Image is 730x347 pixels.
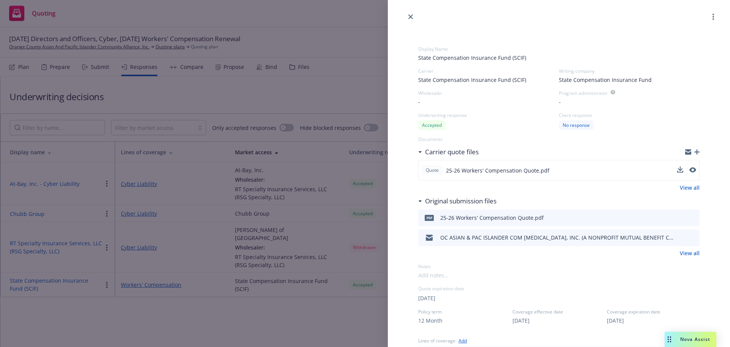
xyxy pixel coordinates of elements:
button: 12 Month [418,317,443,325]
div: Program administrator [559,90,608,96]
div: Notes [418,263,700,270]
div: 25-26 Workers' Compensation Quote.pdf [440,214,544,222]
span: Policy term [418,309,511,315]
span: Coverage expiration date [607,309,700,315]
div: Drag to move [665,332,674,347]
div: Accepted [418,120,446,130]
button: download file [678,213,684,222]
a: View all [680,249,700,257]
a: close [406,12,415,21]
button: [DATE] [513,317,530,325]
button: preview file [689,167,696,173]
a: Add [459,337,467,345]
a: View all [680,184,700,192]
button: [DATE] [418,294,435,302]
span: pdf [425,215,434,221]
h3: Original submission files [425,196,497,206]
span: Nova Assist [680,336,710,342]
span: State Compensation Insurance Fund (SCIF) [418,76,526,84]
button: download file [677,166,683,173]
h3: Carrier quote files [425,147,479,157]
div: Quote expiration date [418,285,700,292]
span: - [418,98,420,106]
div: Original submission files [418,196,497,206]
button: preview file [690,233,697,242]
button: preview file [690,213,697,222]
div: OC ASIAN & PAC ISLANDER COM [MEDICAL_DATA], INC. (A NONPROFIT MUTUAL BENEFIT CORP.) 9152377-2024 ... [440,233,674,241]
span: Coverage effective date [513,309,605,315]
span: Quote [425,167,440,174]
div: Display Name [418,46,700,52]
span: State Compensation Insurance Fund (SCIF) [418,54,700,62]
span: 25-26 Workers' Compensation Quote.pdf [446,166,549,174]
button: [DATE] [607,317,624,325]
button: preview file [689,166,696,175]
button: download file [678,233,684,242]
button: download file [677,166,683,175]
span: - [559,98,561,106]
div: Wholesaler [418,90,559,96]
div: Client response [559,112,700,118]
div: Carrier quote files [418,147,479,157]
div: Lines of coverage [418,337,455,344]
div: Underwriting response [418,112,559,118]
div: Writing company [559,68,700,74]
span: State Compensation Insurance Fund [559,76,652,84]
button: Nova Assist [665,332,716,347]
div: Carrier [418,68,559,74]
div: Documents [418,136,700,142]
div: No response [559,120,594,130]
